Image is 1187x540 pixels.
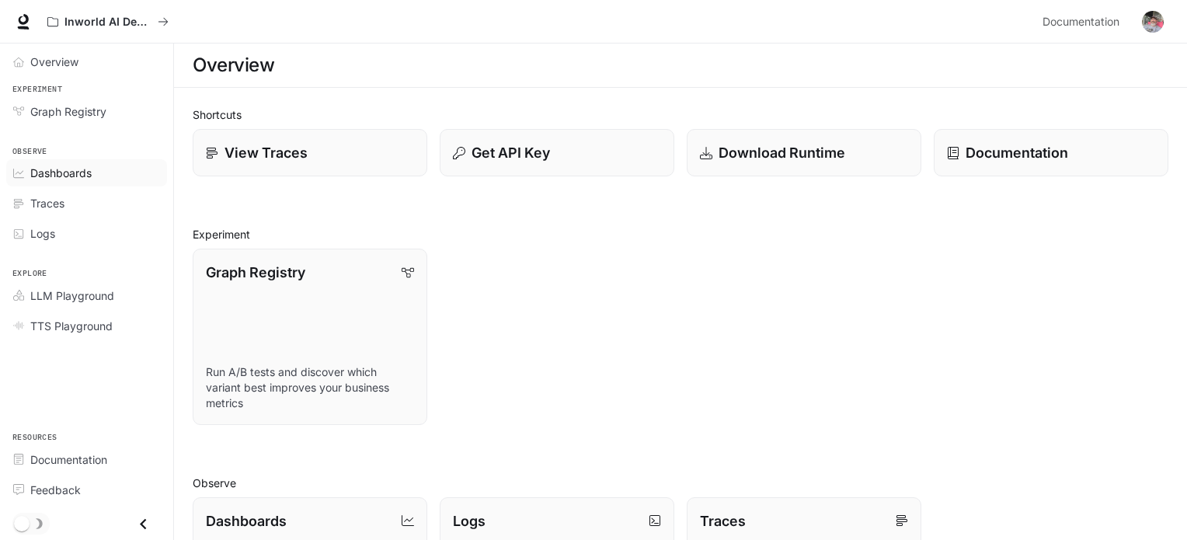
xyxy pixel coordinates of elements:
span: Feedback [30,482,81,498]
p: Run A/B tests and discover which variant best improves your business metrics [206,364,414,411]
button: Get API Key [440,129,674,176]
p: View Traces [225,142,308,163]
p: Download Runtime [719,142,845,163]
a: LLM Playground [6,282,167,309]
p: Graph Registry [206,262,305,283]
h2: Shortcuts [193,106,1168,123]
span: Traces [30,195,64,211]
a: Traces [6,190,167,217]
button: All workspaces [40,6,176,37]
span: Logs [30,225,55,242]
span: Dark mode toggle [14,514,30,531]
p: Get API Key [472,142,550,163]
p: Documentation [966,142,1068,163]
a: Download Runtime [687,129,921,176]
a: View Traces [193,129,427,176]
span: LLM Playground [30,287,114,304]
a: Graph RegistryRun A/B tests and discover which variant best improves your business metrics [193,249,427,425]
h2: Observe [193,475,1168,491]
p: Traces [700,510,746,531]
a: Documentation [6,446,167,473]
a: Logs [6,220,167,247]
h1: Overview [193,50,274,81]
a: Documentation [934,129,1168,176]
a: Feedback [6,476,167,503]
a: TTS Playground [6,312,167,340]
span: Overview [30,54,78,70]
img: User avatar [1142,11,1164,33]
a: Dashboards [6,159,167,186]
a: Overview [6,48,167,75]
button: Close drawer [126,508,161,540]
span: Documentation [30,451,107,468]
p: Inworld AI Demos [64,16,151,29]
p: Dashboards [206,510,287,531]
span: Graph Registry [30,103,106,120]
h2: Experiment [193,226,1168,242]
a: Graph Registry [6,98,167,125]
a: Documentation [1036,6,1131,37]
span: TTS Playground [30,318,113,334]
button: User avatar [1137,6,1168,37]
span: Dashboards [30,165,92,181]
span: Documentation [1043,12,1119,32]
p: Logs [453,510,486,531]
